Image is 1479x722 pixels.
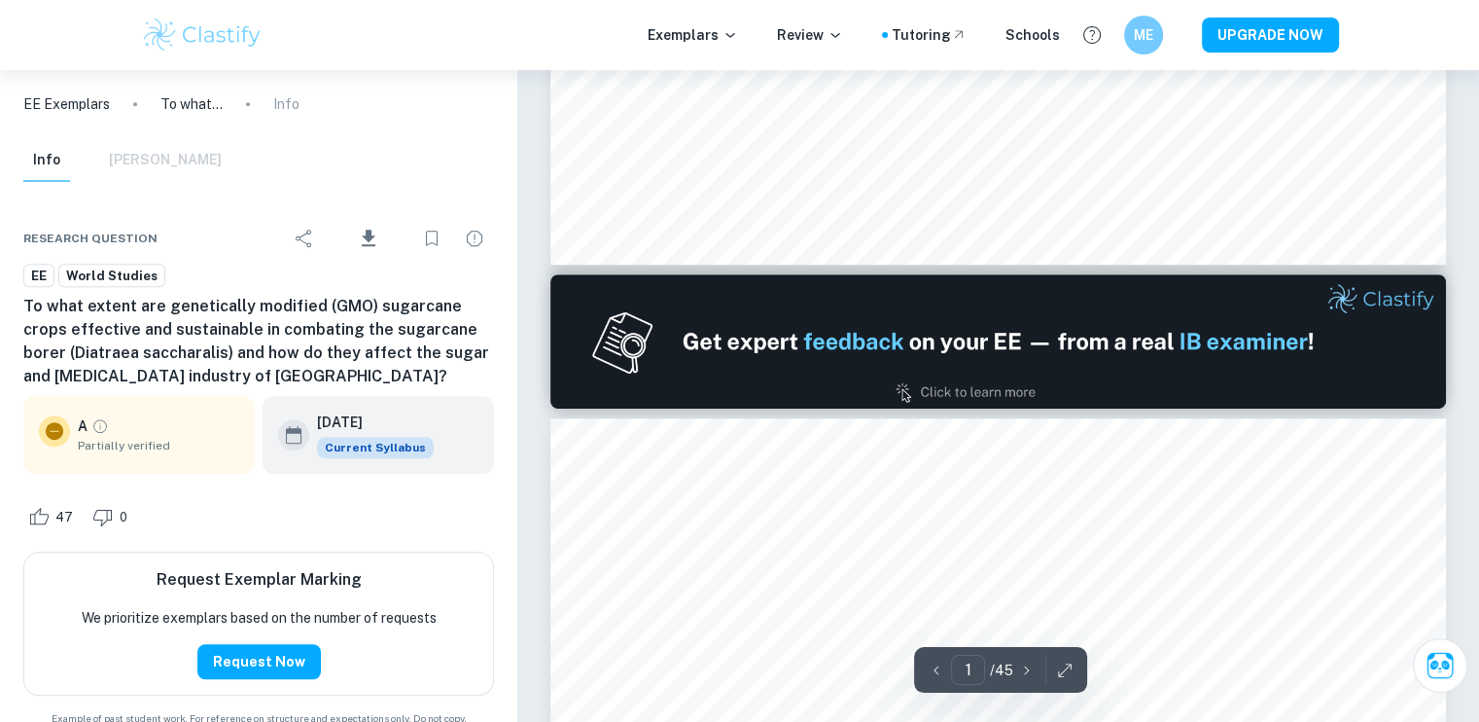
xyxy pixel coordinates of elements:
[1132,24,1154,46] h6: ME
[23,139,70,182] button: Info
[109,508,138,527] span: 0
[317,437,434,458] span: Current Syllabus
[58,264,165,288] a: World Studies
[23,501,84,532] div: Like
[91,417,109,435] a: Grade partially verified
[317,437,434,458] div: This exemplar is based on the current syllabus. Feel free to refer to it for inspiration/ideas wh...
[88,501,138,532] div: Dislike
[1005,24,1060,46] a: Schools
[78,437,239,454] span: Partially verified
[412,219,451,258] div: Bookmark
[160,93,223,115] p: To what extent are genetically modified (GMO) sugarcane crops effective and sustainable in combat...
[157,568,362,592] h6: Request Exemplar Marking
[777,24,843,46] p: Review
[82,607,437,629] p: We prioritize exemplars based on the number of requests
[141,16,264,54] img: Clastify logo
[989,660,1012,681] p: / 45
[550,274,1447,409] img: Ad
[1124,16,1163,54] button: ME
[59,267,164,286] span: World Studies
[197,644,321,679] button: Request Now
[273,93,299,115] p: Info
[45,508,84,527] span: 47
[1202,18,1339,53] button: UPGRADE NOW
[455,219,494,258] div: Report issue
[892,24,967,46] a: Tutoring
[23,264,54,288] a: EE
[23,230,158,247] span: Research question
[317,412,418,433] h6: [DATE]
[24,267,53,286] span: EE
[648,24,738,46] p: Exemplars
[1075,18,1109,52] button: Help and Feedback
[1413,638,1467,693] button: Ask Clai
[23,93,110,115] a: EE Exemplars
[23,295,494,388] h6: To what extent are genetically modified (GMO) sugarcane crops effective and sustainable in combat...
[285,219,324,258] div: Share
[78,415,88,437] p: A
[328,213,408,264] div: Download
